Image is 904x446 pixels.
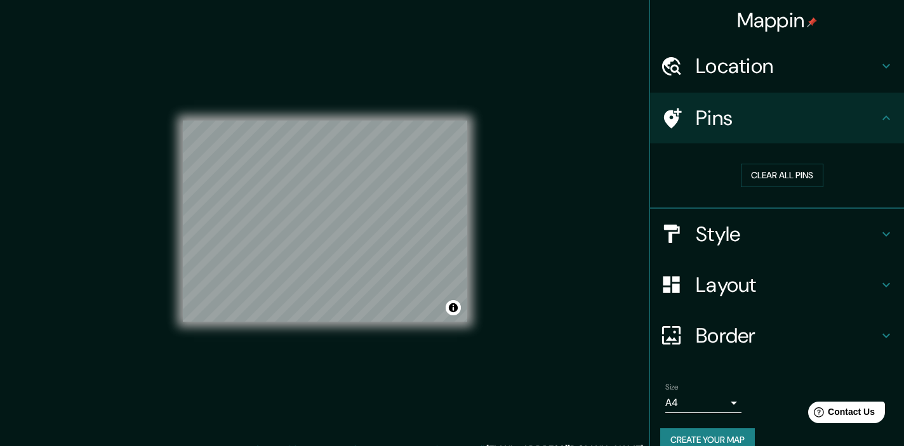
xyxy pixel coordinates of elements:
[650,259,904,310] div: Layout
[446,300,461,315] button: Toggle attribution
[665,393,741,413] div: A4
[696,221,879,247] h4: Style
[791,397,890,432] iframe: Help widget launcher
[650,209,904,259] div: Style
[807,17,817,27] img: pin-icon.png
[665,381,679,392] label: Size
[696,53,879,79] h4: Location
[696,272,879,298] h4: Layout
[741,164,823,187] button: Clear all pins
[696,323,879,348] h4: Border
[650,93,904,143] div: Pins
[737,8,818,33] h4: Mappin
[696,105,879,131] h4: Pins
[650,310,904,361] div: Border
[183,121,467,322] canvas: Map
[650,41,904,91] div: Location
